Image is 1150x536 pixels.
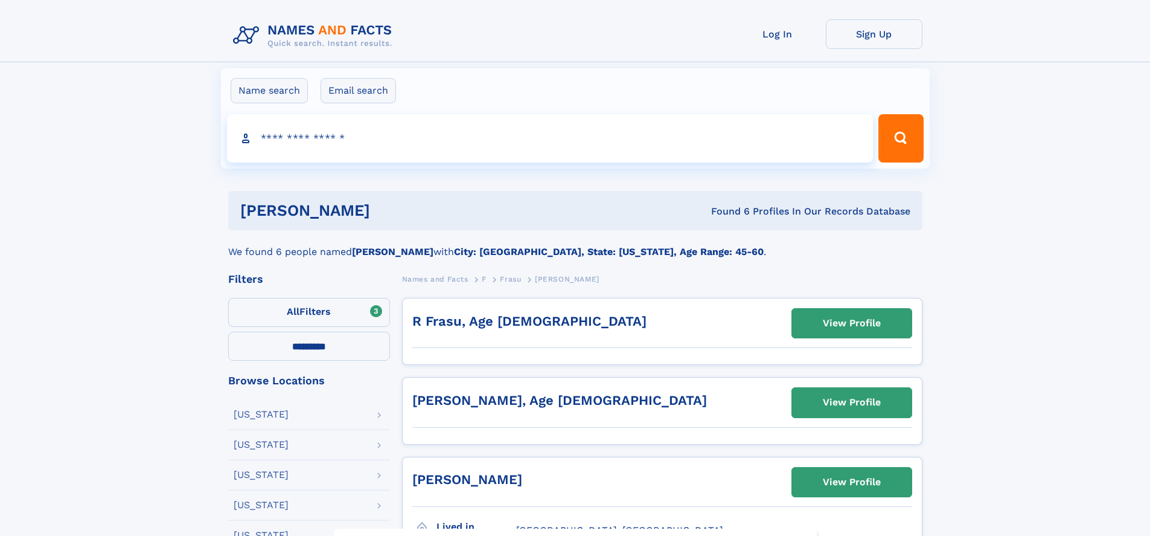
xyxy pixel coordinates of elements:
[287,306,299,317] span: All
[412,472,522,487] a: [PERSON_NAME]
[823,309,881,337] div: View Profile
[234,410,289,419] div: [US_STATE]
[823,389,881,416] div: View Profile
[729,19,826,49] a: Log In
[228,274,390,285] div: Filters
[228,19,402,52] img: Logo Names and Facts
[482,275,487,283] span: F
[321,78,396,103] label: Email search
[412,314,647,329] a: R Frasu, Age [DEMOGRAPHIC_DATA]
[352,246,433,257] b: [PERSON_NAME]
[878,114,923,163] button: Search Button
[500,271,521,286] a: Frasu
[234,440,289,450] div: [US_STATE]
[228,298,390,327] label: Filters
[516,525,723,536] span: [GEOGRAPHIC_DATA], [GEOGRAPHIC_DATA]
[227,114,874,163] input: search input
[234,470,289,480] div: [US_STATE]
[792,388,912,417] a: View Profile
[412,393,707,408] a: [PERSON_NAME], Age [DEMOGRAPHIC_DATA]
[540,205,910,218] div: Found 6 Profiles In Our Records Database
[228,375,390,386] div: Browse Locations
[535,275,599,283] span: [PERSON_NAME]
[234,500,289,510] div: [US_STATE]
[792,309,912,338] a: View Profile
[402,271,468,286] a: Names and Facts
[482,271,487,286] a: F
[228,230,922,259] div: We found 6 people named with .
[826,19,922,49] a: Sign Up
[240,203,541,218] h1: [PERSON_NAME]
[792,468,912,497] a: View Profile
[823,468,881,496] div: View Profile
[454,246,764,257] b: City: [GEOGRAPHIC_DATA], State: [US_STATE], Age Range: 45-60
[500,275,521,283] span: Frasu
[231,78,308,103] label: Name search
